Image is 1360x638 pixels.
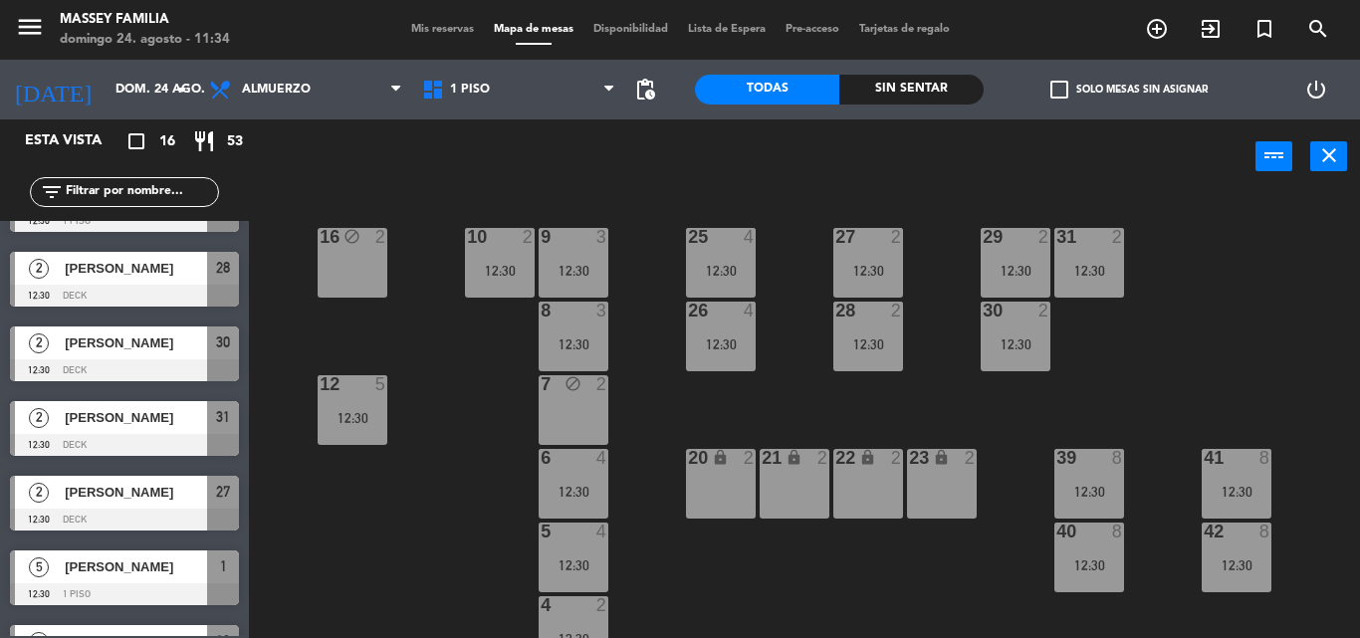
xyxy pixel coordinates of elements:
span: 1 [220,554,227,578]
div: 2 [596,596,608,614]
div: 30 [983,302,984,319]
span: check_box_outline_blank [1050,81,1068,99]
div: 2 [965,449,977,467]
span: Almuerzo [242,83,311,97]
div: 12:30 [686,337,756,351]
span: [PERSON_NAME] [65,332,207,353]
div: 2 [891,302,903,319]
i: menu [15,12,45,42]
span: 28 [216,256,230,280]
div: domingo 24. agosto - 11:34 [60,30,230,50]
div: 12:30 [833,264,903,278]
div: 2 [817,449,829,467]
div: Todas [695,75,839,105]
div: 3 [596,302,608,319]
div: 28 [835,302,836,319]
i: close [1317,143,1341,167]
i: lock [786,449,802,466]
span: [PERSON_NAME] [65,556,207,577]
span: 2 [29,408,49,428]
div: 12:30 [1202,485,1271,499]
div: 12:30 [981,264,1050,278]
i: add_circle_outline [1145,17,1169,41]
div: 22 [835,449,836,467]
div: 3 [596,228,608,246]
span: pending_actions [633,78,657,102]
div: 39 [1056,449,1057,467]
div: 2 [1112,228,1124,246]
span: 1 PISO [450,83,490,97]
div: 16 [320,228,321,246]
span: 30 [216,330,230,354]
div: 2 [891,228,903,246]
span: 2 [29,259,49,279]
div: 4 [596,449,608,467]
i: filter_list [40,180,64,204]
div: 7 [541,375,542,393]
div: 29 [983,228,984,246]
div: 12:30 [1054,485,1124,499]
div: 21 [762,449,763,467]
span: Lista de Espera [678,24,776,35]
span: [PERSON_NAME] [65,407,207,428]
i: block [343,228,360,245]
div: 4 [596,523,608,540]
div: 12 [320,375,321,393]
div: 12:30 [981,337,1050,351]
div: 5 [375,375,387,393]
div: 2 [596,375,608,393]
span: [PERSON_NAME] [65,258,207,279]
div: 12:30 [318,411,387,425]
div: Esta vista [10,129,143,153]
div: 9 [541,228,542,246]
span: Mis reservas [401,24,484,35]
button: menu [15,12,45,49]
div: 2 [1038,302,1050,319]
div: 12:30 [1054,264,1124,278]
div: 8 [1112,523,1124,540]
div: 42 [1204,523,1205,540]
div: 8 [1112,449,1124,467]
div: 8 [1259,449,1271,467]
button: close [1310,141,1347,171]
div: 23 [909,449,910,467]
span: 31 [216,405,230,429]
div: 26 [688,302,689,319]
div: 5 [541,523,542,540]
div: 4 [744,302,756,319]
div: MASSEY FAMILIA [60,10,230,30]
div: 27 [835,228,836,246]
span: 53 [227,130,243,153]
span: 27 [216,480,230,504]
div: 2 [1038,228,1050,246]
i: lock [933,449,950,466]
div: 41 [1204,449,1205,467]
i: crop_square [124,129,148,153]
i: power_settings_new [1304,78,1328,102]
label: Solo mesas sin asignar [1050,81,1208,99]
div: 2 [375,228,387,246]
span: Disponibilidad [583,24,678,35]
span: 16 [159,130,175,153]
div: 2 [523,228,535,246]
div: 12:30 [1202,558,1271,572]
div: 12:30 [833,337,903,351]
i: power_input [1262,143,1286,167]
span: Mapa de mesas [484,24,583,35]
div: 12:30 [686,264,756,278]
i: search [1306,17,1330,41]
div: 12:30 [539,337,608,351]
i: lock [859,449,876,466]
div: 8 [1259,523,1271,540]
div: 12:30 [539,558,608,572]
i: exit_to_app [1199,17,1223,41]
div: 12:30 [1054,558,1124,572]
span: Pre-acceso [776,24,849,35]
span: 5 [29,557,49,577]
div: 6 [541,449,542,467]
div: 2 [891,449,903,467]
div: 40 [1056,523,1057,540]
span: 2 [29,483,49,503]
div: 12:30 [465,264,535,278]
i: turned_in_not [1252,17,1276,41]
